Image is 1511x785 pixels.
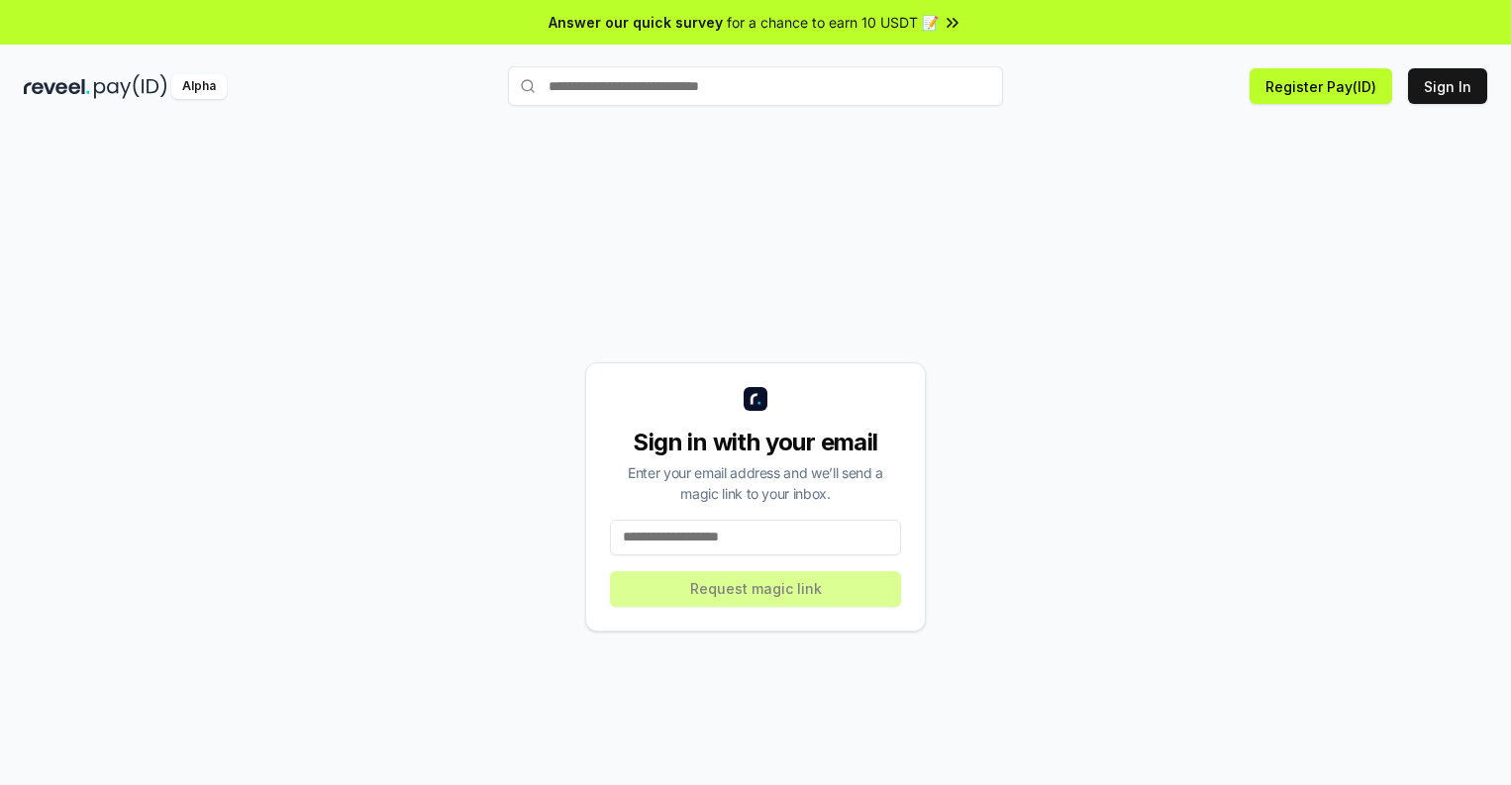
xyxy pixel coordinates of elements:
button: Register Pay(ID) [1250,68,1392,104]
div: Enter your email address and we’ll send a magic link to your inbox. [610,462,901,504]
div: Sign in with your email [610,427,901,458]
button: Sign In [1408,68,1487,104]
div: Alpha [171,74,227,99]
span: for a chance to earn 10 USDT 📝 [727,12,939,33]
span: Answer our quick survey [549,12,723,33]
img: reveel_dark [24,74,90,99]
img: logo_small [744,387,767,411]
img: pay_id [94,74,167,99]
